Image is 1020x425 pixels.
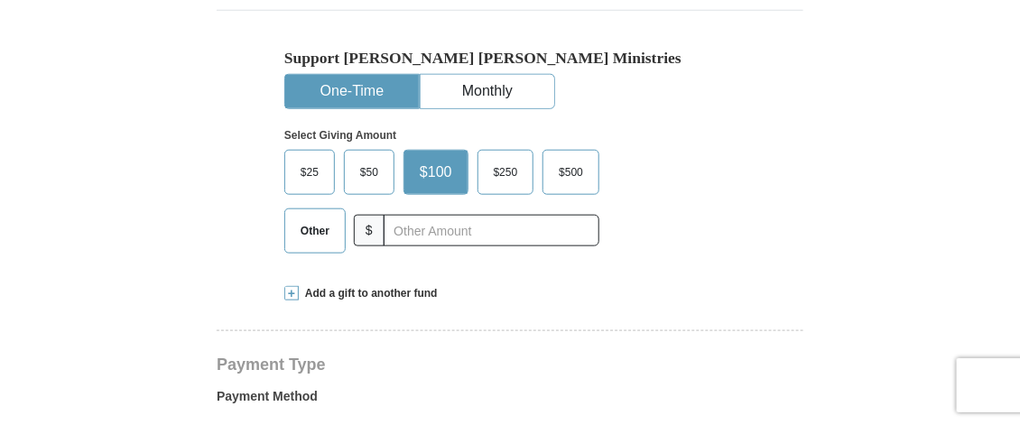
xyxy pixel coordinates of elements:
span: $100 [411,159,461,186]
strong: Select Giving Amount [284,129,396,142]
span: $ [354,215,385,246]
h4: Payment Type [217,357,803,372]
button: One-Time [285,75,419,108]
h5: Support [PERSON_NAME] [PERSON_NAME] Ministries [284,49,736,68]
input: Other Amount [384,215,599,246]
span: Other [292,217,338,245]
button: Monthly [421,75,554,108]
span: $250 [485,159,527,186]
span: $25 [292,159,328,186]
label: Payment Method [217,387,803,414]
span: $50 [351,159,387,186]
span: Add a gift to another fund [299,286,438,301]
span: $500 [550,159,592,186]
